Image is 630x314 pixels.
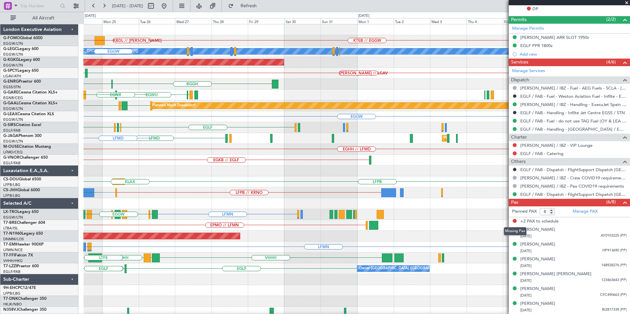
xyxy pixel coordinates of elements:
[606,59,616,65] span: (4/6)
[284,18,321,24] div: Sat 30
[358,13,369,19] div: [DATE]
[3,85,21,90] a: EGSS/STN
[3,232,22,236] span: T7-N1960
[520,110,625,116] a: EGLF / FAB - Handling - Inflite Jet Centre EGSS / STN
[3,36,20,40] span: G-FOMO
[357,18,394,24] div: Mon 1
[3,226,18,231] a: LTBA/ISL
[3,80,19,84] span: G-ENRG
[520,308,531,313] span: [DATE]
[3,117,23,122] a: EGGW/LTN
[3,286,36,290] a: 9H-EHCPC12/47E
[3,101,58,105] a: G-GAALCessna Citation XLS+
[520,102,627,107] a: [PERSON_NAME] / IBZ - Handling - ExecuJet Spain [PERSON_NAME] / IBZ
[3,156,19,160] span: G-VNOR
[512,25,544,32] a: Manage Permits
[212,18,248,24] div: Thu 28
[600,292,627,298] span: CFC490663 (PP)
[3,134,42,138] a: G-JAGAPhenom 300
[248,18,284,24] div: Fri 29
[3,297,46,301] a: T7-DNKChallenger 350
[3,188,17,192] span: CS-JHH
[3,308,18,312] span: N358VJ
[520,301,555,307] div: [PERSON_NAME]
[520,192,627,197] a: EGLF / FAB - Dispatch - FlightSupport Dispatch [GEOGRAPHIC_DATA]
[606,16,616,23] span: (2/2)
[520,175,627,181] a: [PERSON_NAME] / IBZ - Crew COVID19 requirements
[3,139,23,144] a: EGGW/LTN
[3,95,23,100] a: EGNR/CEG
[520,151,563,156] a: EGLF / FAB - Catering
[3,193,20,198] a: LFPB/LBG
[3,210,39,214] a: LX-TROLegacy 650
[573,208,598,215] a: Manage PAX
[3,264,39,268] a: T7-LZZIPraetor 600
[520,167,627,172] a: EGLF / FAB - Dispatch - FlightSupport Dispatch [GEOGRAPHIC_DATA]
[3,36,43,40] a: G-FOMOGlobal 6000
[3,69,39,73] a: G-SPCYLegacy 650
[532,6,538,13] span: DP
[3,112,17,116] span: G-LEAX
[3,123,41,127] a: G-SIRSCitation Excel
[520,126,627,132] a: EGLF / FAB - Handling - [GEOGRAPHIC_DATA] / EGLF / FAB
[601,233,627,239] span: AY0103225 (PP)
[17,16,70,20] span: All Aircraft
[3,161,20,166] a: EGLF/FAB
[601,277,627,283] span: 123463643 (PP)
[602,307,627,313] span: BI2817339 (PP)
[3,253,33,257] a: T7-FFIFalcon 7X
[520,278,531,283] span: [DATE]
[602,248,627,253] span: HP913690 (PP)
[3,291,20,296] a: LFPB/LBG
[3,80,41,84] a: G-ENRGPraetor 600
[3,91,18,94] span: G-GARE
[3,269,20,274] a: EGLF/FAB
[3,69,17,73] span: G-SPCY
[3,91,58,94] a: G-GARECessna Citation XLS+
[3,177,19,181] span: CS-DOU
[601,263,627,268] span: 148928276 (PP)
[3,52,23,57] a: EGGW/LTN
[511,76,529,84] span: Dispatch
[3,237,24,242] a: DNMM/LOS
[3,221,45,225] a: T7-BREChallenger 604
[3,232,43,236] a: T7-N1960Legacy 650
[3,58,19,62] span: G-KGKG
[3,63,23,68] a: EGGW/LTN
[3,74,21,79] a: LGAV/ATH
[31,46,138,56] div: A/C Unavailable [GEOGRAPHIC_DATA] ([GEOGRAPHIC_DATA])
[3,182,20,187] a: LFPB/LBG
[520,35,589,40] div: [PERSON_NAME] ARR SLOT 1950z
[3,106,23,111] a: EGGW/LTN
[511,16,527,24] span: Permits
[511,134,527,141] span: Charter
[102,18,139,24] div: Mon 25
[3,145,51,149] a: M-OUSECitation Mustang
[3,243,43,247] a: T7-EMIHawker 900XP
[511,158,526,166] span: Others
[3,253,15,257] span: T7-FFI
[3,264,17,268] span: T7-LZZI
[520,226,555,233] div: [PERSON_NAME]
[3,112,54,116] a: G-LEAXCessna Citation XLS
[3,156,48,160] a: G-VNORChallenger 650
[3,123,16,127] span: G-SIRS
[235,4,263,8] span: Refresh
[520,218,558,225] span: +2 PAX to schedule
[3,150,22,155] a: LFMD/CEQ
[20,1,58,11] input: Trip Number
[3,215,23,220] a: EGGW/LTN
[359,264,450,274] div: Owner [GEOGRAPHIC_DATA] ([GEOGRAPHIC_DATA])
[606,198,616,205] span: (6/8)
[3,243,16,247] span: T7-EMI
[321,18,357,24] div: Sun 31
[3,58,40,62] a: G-KGKGLegacy 600
[512,208,537,215] label: Planned PAX
[520,51,627,57] div: Add new
[3,210,17,214] span: LX-TRO
[175,18,212,24] div: Wed 27
[511,59,528,66] span: Services
[3,302,22,307] a: HKJK/NBO
[444,133,548,143] div: Planned Maint [GEOGRAPHIC_DATA] ([GEOGRAPHIC_DATA])
[520,143,592,148] a: [PERSON_NAME] / IBZ - VIP Lounge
